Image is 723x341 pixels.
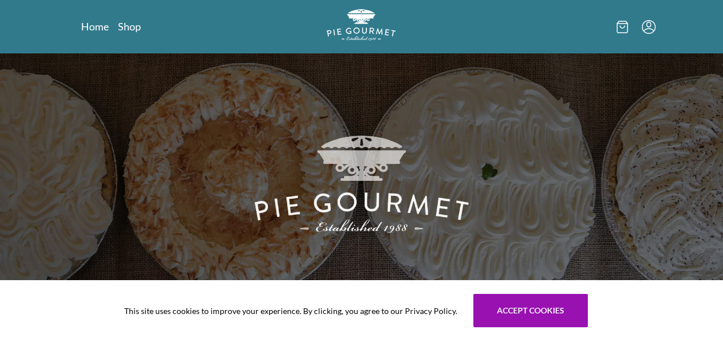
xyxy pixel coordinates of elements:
[81,20,109,33] a: Home
[327,9,396,44] a: Logo
[473,294,588,327] button: Accept cookies
[327,9,396,41] img: logo
[124,305,457,317] span: This site uses cookies to improve your experience. By clicking, you agree to our Privacy Policy.
[118,20,141,33] a: Shop
[642,20,656,34] button: Menu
